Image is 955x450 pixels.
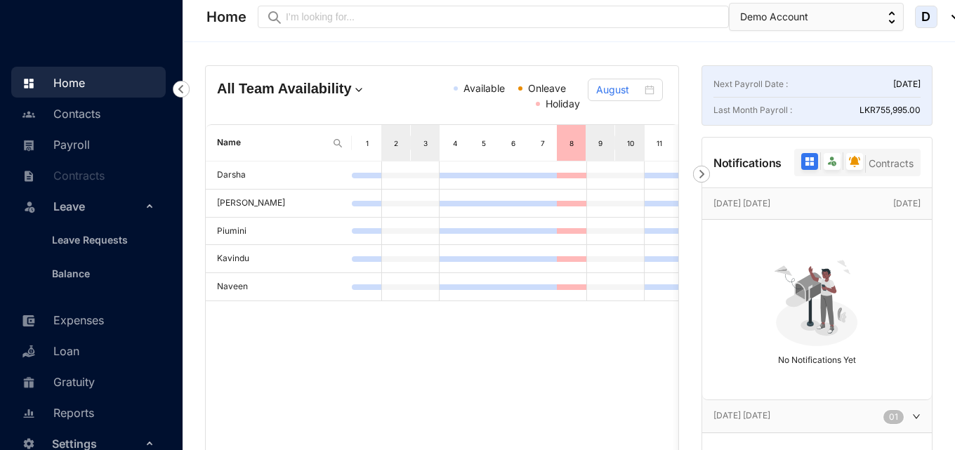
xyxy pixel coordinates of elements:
img: report-unselected.e6a6b4230fc7da01f883.svg [22,407,35,420]
a: Loan [18,344,79,358]
li: Contracts [11,159,166,190]
span: Holiday [546,98,580,110]
div: 5 [478,136,489,150]
div: 2 [390,136,402,150]
div: 8 [566,136,577,150]
div: 4 [449,136,461,150]
img: filter-leave.335d97c0ea4a0c612d9facb82607b77b.svg [826,156,838,167]
img: dropdown.780994ddfa97fca24b89f58b1de131fa.svg [352,83,366,97]
td: Darsha [206,161,352,190]
div: 11 [654,136,665,150]
img: search.8ce656024d3affaeffe32e5b30621cb7.svg [332,138,343,149]
img: people-unselected.118708e94b43a90eceab.svg [22,108,35,121]
img: nav-icon-left.19a07721e4dec06a274f6d07517f07b7.svg [173,81,190,98]
img: filter-reminder.7bd594460dfc183a5d70274ebda095bc.svg [849,156,860,167]
p: Next Payroll Date : [713,77,788,91]
td: Naveen [206,273,352,301]
img: expense-unselected.2edcf0507c847f3e9e96.svg [22,315,35,327]
a: Payroll [18,138,90,152]
span: Leave [53,192,142,220]
div: 3 [420,136,431,150]
span: Demo Account [740,9,808,25]
span: Name [217,136,327,150]
sup: 01 [883,410,904,424]
p: No Notifications Yet [713,349,921,367]
img: gratuity-unselected.a8c340787eea3cf492d7.svg [22,376,35,389]
span: 0 [889,411,895,422]
img: contract-unselected.99e2b2107c0a7dd48938.svg [22,170,35,183]
a: Contacts [18,107,100,121]
p: Home [206,7,246,27]
p: [DATE] [893,197,921,211]
li: Contacts [11,98,166,128]
td: Kavindu [206,245,352,273]
span: right [912,412,921,421]
img: no-notification-yet.99f61bb71409b19b567a5111f7a484a1.svg [768,252,865,349]
div: 7 [537,136,548,150]
img: payroll-unselected.b590312f920e76f0c668.svg [22,139,35,152]
div: [DATE] [DATE][DATE] [702,188,932,219]
li: Home [11,67,166,98]
span: Available [463,82,505,94]
span: Onleave [528,82,566,94]
p: [DATE] [DATE] [713,409,883,423]
div: 1 [362,136,373,150]
li: Reports [11,397,166,428]
p: LKR 755,995.00 [859,103,921,117]
h4: All Team Availability [217,79,367,98]
p: [DATE] [893,77,921,91]
a: Home [18,76,85,90]
p: Notifications [713,154,782,171]
a: Reports [18,406,94,420]
img: filter-all-active.b2ddab8b6ac4e993c5f19a95c6f397f4.svg [804,156,815,167]
img: home.c6720e0a13eba0172344.svg [22,77,35,90]
a: Expenses [18,313,104,327]
td: [PERSON_NAME] [206,190,352,218]
div: 9 [595,136,607,150]
div: [DATE] [DATE]01 [702,400,932,432]
a: Contracts [18,168,105,183]
img: loan-unselected.d74d20a04637f2d15ab5.svg [22,345,35,358]
a: Balance [41,267,90,279]
input: I’m looking for... [286,9,720,25]
p: Last Month Payroll : [713,103,792,117]
img: leave-unselected.2934df6273408c3f84d9.svg [22,199,37,213]
img: nav-icon-right.af6afadce00d159da59955279c43614e.svg [693,166,710,183]
img: settings-unselected.1febfda315e6e19643a1.svg [22,437,35,450]
li: Payroll [11,128,166,159]
div: 10 [625,136,636,150]
li: Gratuity [11,366,166,397]
span: D [921,11,930,23]
p: [DATE] [DATE] [713,197,893,211]
input: Select month [596,82,641,98]
button: Demo Account [729,3,904,31]
span: Contracts [869,157,914,169]
a: Leave Requests [41,234,128,246]
li: Expenses [11,304,166,335]
li: Loan [11,335,166,366]
span: 1 [895,411,898,422]
a: Gratuity [18,375,95,389]
td: Piumini [206,218,352,246]
div: 6 [508,136,519,150]
img: up-down-arrow.74152d26bf9780fbf563ca9c90304185.svg [888,11,895,24]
